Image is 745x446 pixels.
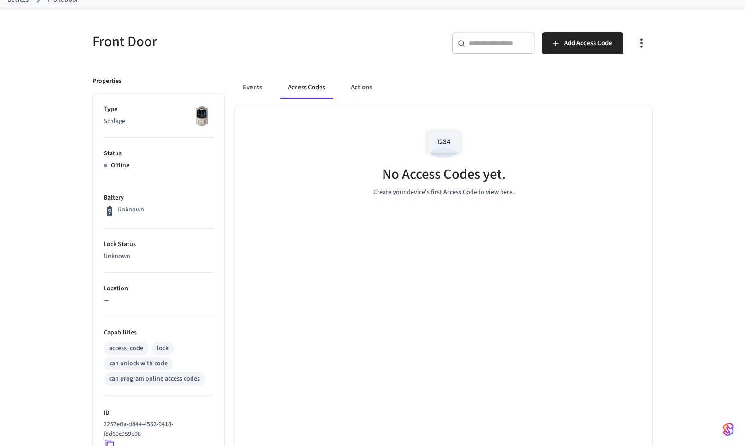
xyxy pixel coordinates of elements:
[109,359,168,369] div: can unlock with code
[104,193,213,203] p: Battery
[343,76,379,99] button: Actions
[104,408,213,418] p: ID
[373,188,514,197] p: Create your device's first Access Code to view here.
[235,76,269,99] button: Events
[157,344,169,353] div: lock
[104,284,213,293] p: Location
[104,149,213,158] p: Status
[104,117,213,126] p: Schlage
[382,165,506,184] h5: No Access Codes yet.
[117,205,144,215] p: Unknown
[542,32,623,54] button: Add Access Code
[104,328,213,338] p: Capabilities
[190,105,213,128] img: Schlage Sense Smart Deadbolt with Camelot Trim, Front
[235,76,652,99] div: ant example
[104,420,210,439] p: 2257effa-d844-4562-9418-f5d60c959e08
[723,422,734,437] img: SeamLogoGradient.69752ec5.svg
[104,252,213,261] p: Unknown
[104,296,213,305] p: —
[93,76,122,86] p: Properties
[109,344,143,353] div: access_code
[104,240,213,249] p: Lock Status
[93,32,367,51] h5: Front Door
[423,124,465,164] img: Access Codes Empty State
[280,76,332,99] button: Access Codes
[104,105,213,114] p: Type
[564,37,612,49] span: Add Access Code
[109,374,200,384] div: can program online access codes
[111,161,129,170] p: Offline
